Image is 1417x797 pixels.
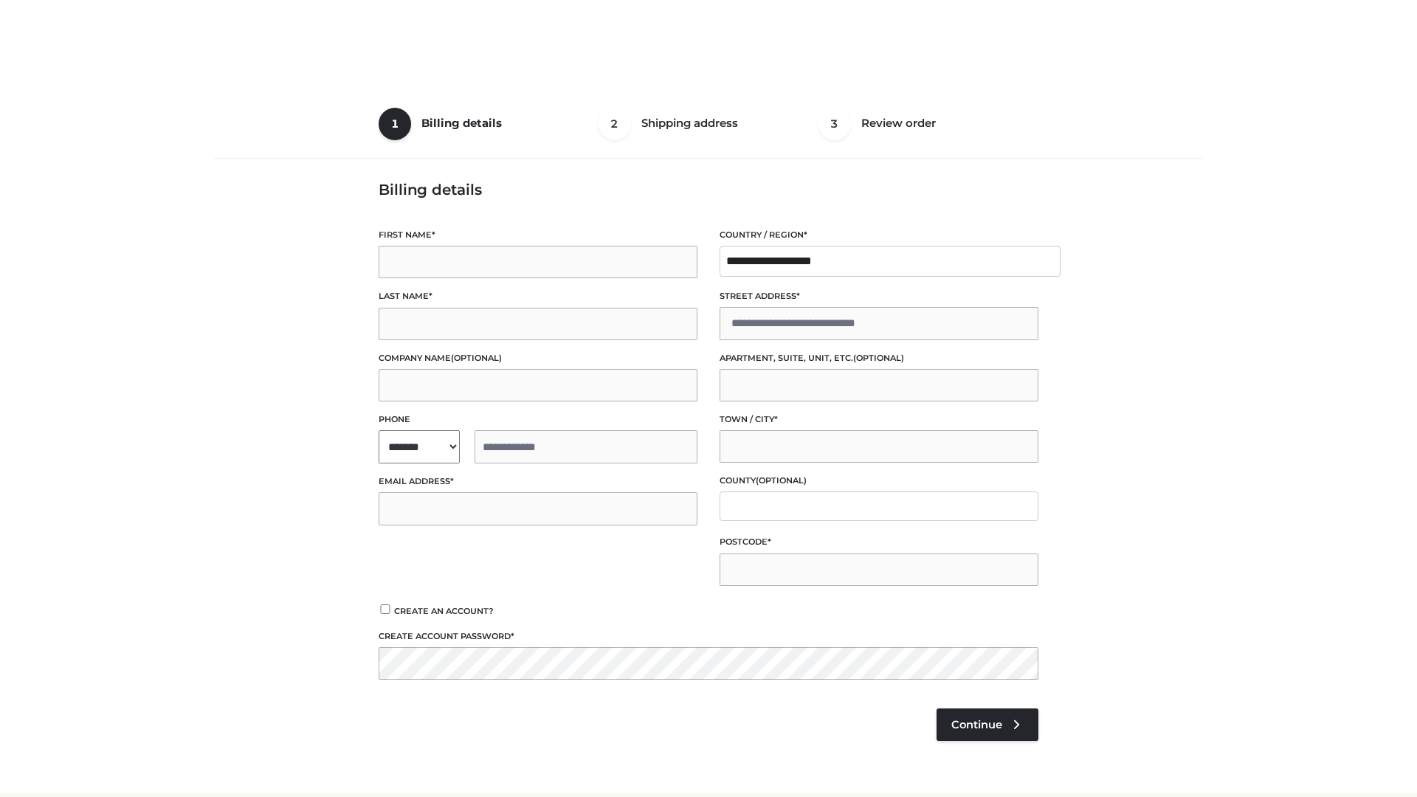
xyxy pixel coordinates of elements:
span: (optional) [756,475,807,486]
span: (optional) [451,353,502,363]
span: Create an account? [394,606,494,616]
span: Continue [951,718,1002,731]
label: Last name [379,289,697,303]
h3: Billing details [379,181,1038,199]
label: First name [379,228,697,242]
span: 2 [599,108,631,140]
label: County [720,474,1038,488]
label: Postcode [720,535,1038,549]
span: 3 [818,108,851,140]
label: Email address [379,475,697,489]
label: Phone [379,413,697,427]
span: 1 [379,108,411,140]
label: Create account password [379,629,1038,644]
a: Continue [937,708,1038,741]
span: (optional) [853,353,904,363]
span: Shipping address [641,116,738,130]
label: Country / Region [720,228,1038,242]
span: Review order [861,116,936,130]
label: Street address [720,289,1038,303]
label: Town / City [720,413,1038,427]
label: Apartment, suite, unit, etc. [720,351,1038,365]
span: Billing details [421,116,502,130]
label: Company name [379,351,697,365]
input: Create an account? [379,604,392,614]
